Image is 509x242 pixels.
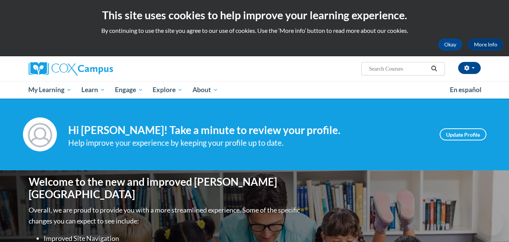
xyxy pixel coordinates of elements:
[193,85,218,94] span: About
[81,85,105,94] span: Learn
[188,81,223,99] a: About
[17,81,492,99] div: Main menu
[445,82,486,98] a: En español
[440,128,486,140] a: Update Profile
[468,39,503,51] a: More Info
[110,81,148,99] a: Engage
[28,85,72,94] span: My Learning
[23,117,57,151] img: Profile Image
[148,81,188,99] a: Explore
[6,26,503,35] p: By continuing to use the site you agree to our use of cookies. Use the ‘More info’ button to read...
[438,39,462,51] button: Okay
[458,62,481,74] button: Account Settings
[29,62,172,76] a: Cox Campus
[29,176,302,201] h1: Welcome to the new and improved [PERSON_NAME][GEOGRAPHIC_DATA]
[450,86,481,94] span: En español
[68,124,428,137] h4: Hi [PERSON_NAME]! Take a minute to review your profile.
[115,85,143,94] span: Engage
[24,81,77,99] a: My Learning
[29,205,302,227] p: Overall, we are proud to provide you with a more streamlined experience. Some of the specific cha...
[68,137,428,149] div: Help improve your experience by keeping your profile up to date.
[6,8,503,23] h2: This site uses cookies to help improve your learning experience.
[29,62,113,76] img: Cox Campus
[428,64,440,73] button: Search
[368,64,428,73] input: Search Courses
[76,81,110,99] a: Learn
[479,212,503,236] iframe: Button to launch messaging window
[153,85,183,94] span: Explore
